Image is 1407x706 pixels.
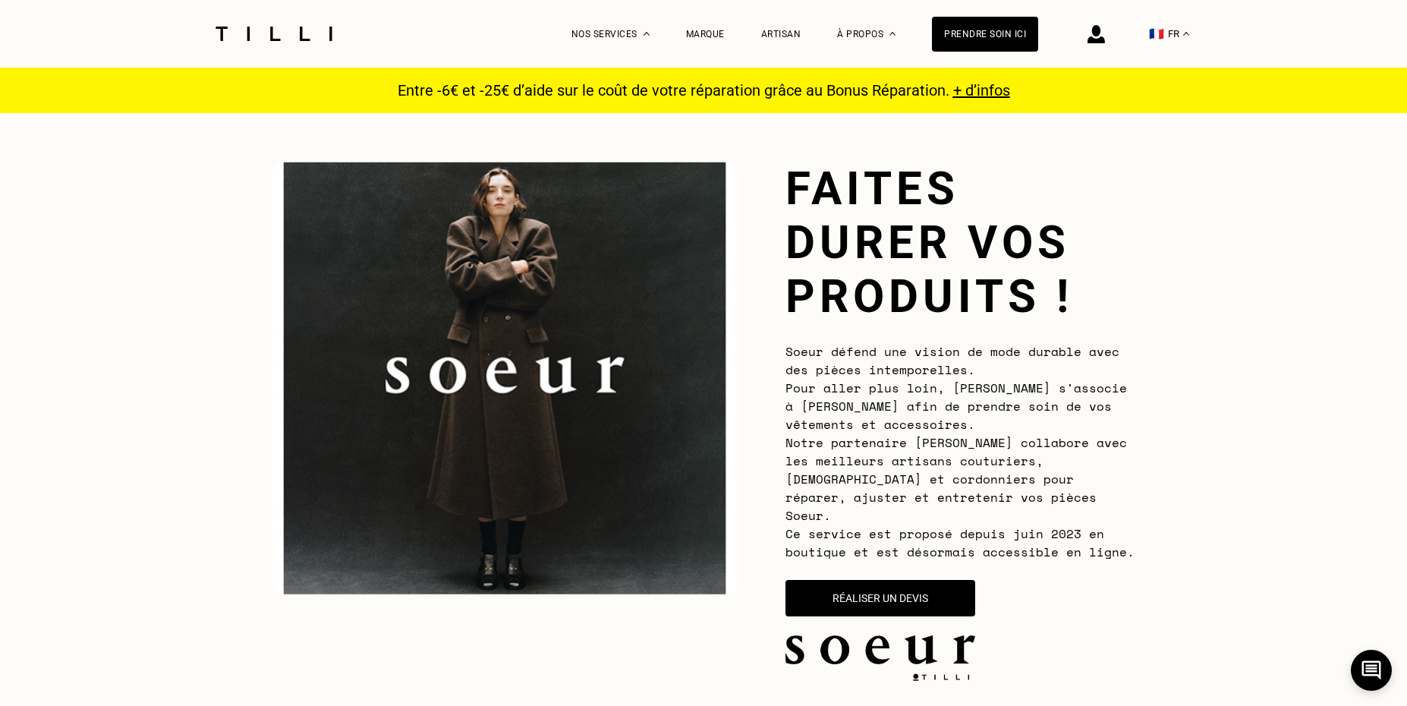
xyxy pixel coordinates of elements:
[785,162,1135,323] h1: Faites durer vos produits !
[761,29,801,39] a: Artisan
[1088,25,1105,43] img: icône connexion
[953,81,1010,99] a: + d’infos
[1183,32,1189,36] img: menu déroulant
[785,342,1135,561] span: Soeur défend une vision de mode durable avec des pièces intemporelles. Pour aller plus loin, [PER...
[932,17,1038,52] a: Prendre soin ici
[686,29,725,39] a: Marque
[785,635,975,664] img: soeur.logo.png
[644,32,650,36] img: Menu déroulant
[210,27,338,41] img: Logo du service de couturière Tilli
[785,580,975,616] button: Réaliser un devis
[907,673,975,681] img: logo Tilli
[1149,27,1164,41] span: 🇫🇷
[889,32,896,36] img: Menu déroulant à propos
[389,81,1019,99] p: Entre -6€ et -25€ d’aide sur le coût de votre réparation grâce au Bonus Réparation.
